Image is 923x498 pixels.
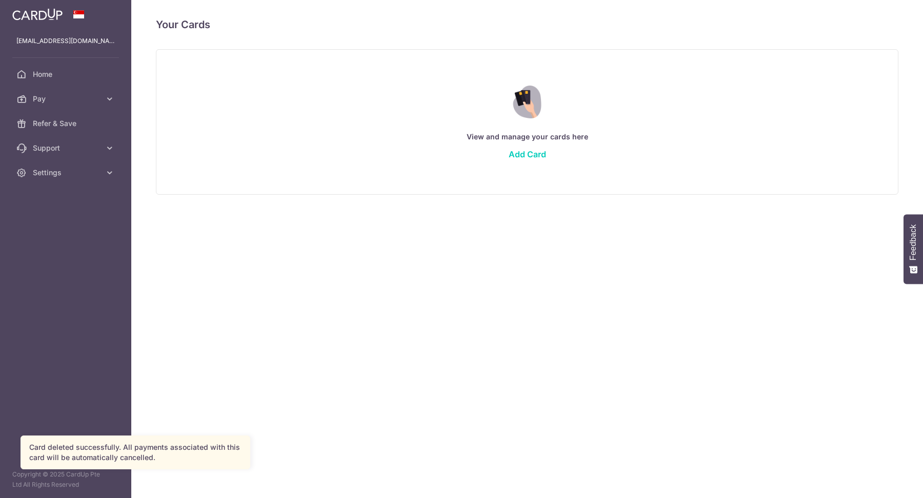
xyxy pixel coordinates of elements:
[509,149,546,159] a: Add Card
[33,118,101,129] span: Refer & Save
[909,224,918,260] span: Feedback
[156,16,210,33] h4: Your Cards
[33,143,101,153] span: Support
[16,36,115,46] p: [EMAIL_ADDRESS][DOMAIN_NAME]
[33,94,101,104] span: Pay
[33,168,101,178] span: Settings
[177,131,877,143] p: View and manage your cards here
[12,8,63,20] img: CardUp
[33,69,101,79] span: Home
[29,442,242,463] div: Card deleted successfully. All payments associated with this card will be automatically cancelled.
[904,214,923,284] button: Feedback - Show survey
[505,86,549,118] img: Credit Card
